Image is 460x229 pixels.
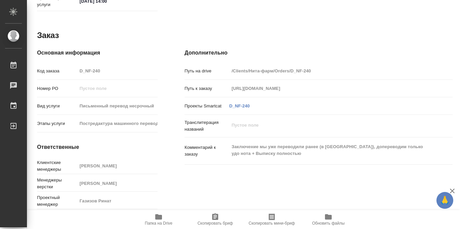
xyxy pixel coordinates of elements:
[77,161,158,171] input: Пустое поле
[37,120,77,127] p: Этапы услуги
[249,221,295,226] span: Скопировать мини-бриф
[77,119,158,128] input: Пустое поле
[77,101,158,111] input: Пустое поле
[185,119,229,133] p: Транслитерация названий
[37,143,158,151] h4: Ответственные
[37,177,77,190] p: Менеджеры верстки
[37,103,77,109] p: Вид услуги
[37,30,59,41] h2: Заказ
[77,196,158,206] input: Пустое поле
[77,66,158,76] input: Пустое поле
[37,194,77,208] p: Проектный менеджер
[77,178,158,188] input: Пустое поле
[229,103,250,108] a: D_NF-240
[185,144,229,158] p: Комментарий к заказу
[145,221,172,226] span: Папка на Drive
[187,210,243,229] button: Скопировать бриф
[197,221,233,226] span: Скопировать бриф
[37,49,158,57] h4: Основная информация
[300,210,357,229] button: Обновить файлы
[243,210,300,229] button: Скопировать мини-бриф
[185,68,229,74] p: Путь на drive
[185,85,229,92] p: Путь к заказу
[130,210,187,229] button: Папка на Drive
[37,85,77,92] p: Номер РО
[229,66,430,76] input: Пустое поле
[37,159,77,173] p: Клиентские менеджеры
[436,192,453,209] button: 🙏
[185,103,229,109] p: Проекты Smartcat
[312,221,345,226] span: Обновить файлы
[229,141,430,159] textarea: Заключение мы уже переводили ранее (в [GEOGRAPHIC_DATA]), допереводим только удо нота + Выписку п...
[229,84,430,93] input: Пустое поле
[185,49,453,57] h4: Дополнительно
[37,68,77,74] p: Код заказа
[439,193,451,207] span: 🙏
[77,84,158,93] input: Пустое поле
